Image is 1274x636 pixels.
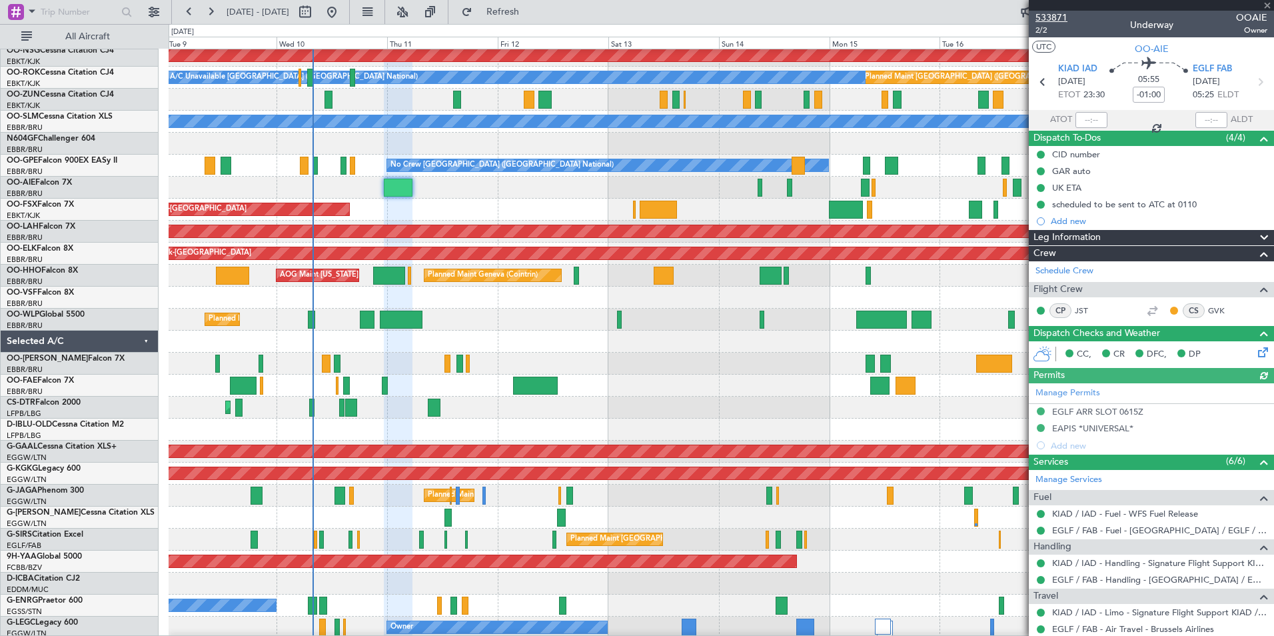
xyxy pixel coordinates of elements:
[7,311,85,319] a: OO-WLPGlobal 5500
[7,531,32,539] span: G-SIRS
[7,201,37,209] span: OO-FSX
[7,443,117,451] a: G-GAALCessna Citation XLS+
[1058,89,1080,102] span: ETOT
[7,453,47,463] a: EGGW/LTN
[390,155,614,175] div: No Crew [GEOGRAPHIC_DATA] ([GEOGRAPHIC_DATA] National)
[1236,11,1267,25] span: OOAIE
[1035,265,1093,278] a: Schedule Crew
[1138,73,1159,87] span: 05:55
[1033,539,1071,555] span: Handling
[7,465,38,473] span: G-KGKG
[830,37,940,49] div: Mon 15
[41,2,117,22] input: Trip Number
[7,465,81,473] a: G-KGKGLegacy 600
[1049,303,1071,318] div: CP
[1033,282,1083,297] span: Flight Crew
[7,223,75,231] a: OO-LAHFalcon 7X
[1077,348,1091,361] span: CC,
[35,32,141,41] span: All Aircraft
[1058,63,1097,76] span: KIAD IAD
[7,267,41,275] span: OO-HHO
[7,167,43,177] a: EBBR/BRU
[7,421,52,429] span: D-IBLU-OLD
[1135,42,1169,56] span: OO-AIE
[7,409,41,419] a: LFPB/LBG
[7,355,125,363] a: OO-[PERSON_NAME]Falcon 7X
[7,47,114,55] a: OO-NSGCessna Citation CJ4
[7,519,47,529] a: EGGW/LTN
[1033,589,1058,604] span: Travel
[15,26,145,47] button: All Aircraft
[7,421,124,429] a: D-IBLU-OLDCessna Citation M2
[7,79,40,89] a: EBKT/KJK
[167,37,277,49] div: Tue 9
[1236,25,1267,36] span: Owner
[7,377,37,385] span: OO-FAE
[96,243,251,263] div: Planned Maint Kortrijk-[GEOGRAPHIC_DATA]
[7,443,37,451] span: G-GAAL
[1226,454,1245,468] span: (6/6)
[7,597,38,605] span: G-ENRG
[1033,326,1160,341] span: Dispatch Checks and Weather
[7,135,95,143] a: N604GFChallenger 604
[7,321,43,331] a: EBBR/BRU
[7,597,83,605] a: G-ENRGPraetor 600
[7,277,43,287] a: EBBR/BRU
[1052,508,1198,519] a: KIAD / IAD - Fuel - WFS Fuel Release
[1217,89,1239,102] span: ELDT
[1052,607,1267,618] a: KIAD / IAD - Limo - Signature Flight Support KIAD / IAD
[1231,113,1253,127] span: ALDT
[7,487,84,495] a: G-JAGAPhenom 300
[7,585,49,595] a: EDDM/MUC
[1130,18,1173,32] div: Underway
[1033,230,1101,245] span: Leg Information
[1033,455,1068,470] span: Services
[1052,525,1267,536] a: EGLF / FAB - Fuel - [GEOGRAPHIC_DATA] / EGLF / FAB
[229,397,384,417] div: Planned Maint Mugla ([GEOGRAPHIC_DATA])
[7,553,82,561] a: 9H-YAAGlobal 5000
[277,37,387,49] div: Wed 10
[1052,182,1081,193] div: UK ETA
[7,563,42,573] a: FCBB/BZV
[91,199,247,219] div: Planned Maint Kortrijk-[GEOGRAPHIC_DATA]
[1033,131,1101,146] span: Dispatch To-Dos
[1058,75,1085,89] span: [DATE]
[7,113,113,121] a: OO-SLMCessna Citation XLS
[7,245,73,253] a: OO-ELKFalcon 8X
[7,145,43,155] a: EBBR/BRU
[7,201,74,209] a: OO-FSXFalcon 7X
[7,123,43,133] a: EBBR/BRU
[7,223,39,231] span: OO-LAH
[7,179,35,187] span: OO-AIE
[170,67,418,87] div: A/C Unavailable [GEOGRAPHIC_DATA] ([GEOGRAPHIC_DATA] National)
[1050,113,1072,127] span: ATOT
[7,47,40,55] span: OO-NSG
[455,1,535,23] button: Refresh
[7,399,35,407] span: CS-DTR
[7,267,78,275] a: OO-HHOFalcon 8X
[1189,348,1201,361] span: DP
[608,37,719,49] div: Sat 13
[1052,623,1214,635] a: EGLF / FAB - Air Travel - Brussels Airlines
[1052,149,1100,160] div: CID number
[7,607,42,617] a: EGSS/STN
[7,91,114,99] a: OO-ZUNCessna Citation CJ4
[7,509,155,517] a: G-[PERSON_NAME]Cessna Citation XLS
[570,529,780,549] div: Planned Maint [GEOGRAPHIC_DATA] ([GEOGRAPHIC_DATA])
[719,37,830,49] div: Sun 14
[1052,574,1267,585] a: EGLF / FAB - Handling - [GEOGRAPHIC_DATA] / EGLF / FAB
[1193,89,1214,102] span: 05:25
[7,475,47,485] a: EGGW/LTN
[1193,75,1220,89] span: [DATE]
[7,365,43,375] a: EBBR/BRU
[7,113,39,121] span: OO-SLM
[1051,215,1267,227] div: Add new
[7,189,43,199] a: EBBR/BRU
[1052,199,1197,210] div: scheduled to be sent to ATC at 0110
[475,7,531,17] span: Refresh
[1113,348,1125,361] span: CR
[7,509,81,517] span: G-[PERSON_NAME]
[7,299,43,309] a: EBBR/BRU
[7,245,37,253] span: OO-ELK
[498,37,608,49] div: Fri 12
